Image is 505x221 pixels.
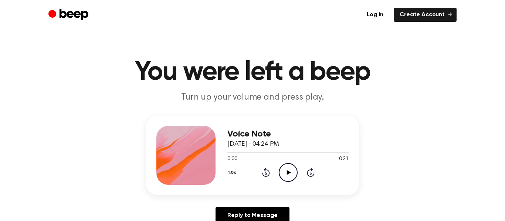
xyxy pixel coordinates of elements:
span: [DATE] · 04:24 PM [227,141,279,148]
h3: Voice Note [227,129,349,139]
span: 0:21 [339,155,349,163]
h1: You were left a beep [63,59,442,86]
span: 0:00 [227,155,237,163]
p: Turn up your volume and press play. [111,91,394,104]
a: Beep [48,8,90,22]
a: Create Account [394,8,457,22]
button: 1.0x [227,166,239,179]
a: Log in [361,8,389,22]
